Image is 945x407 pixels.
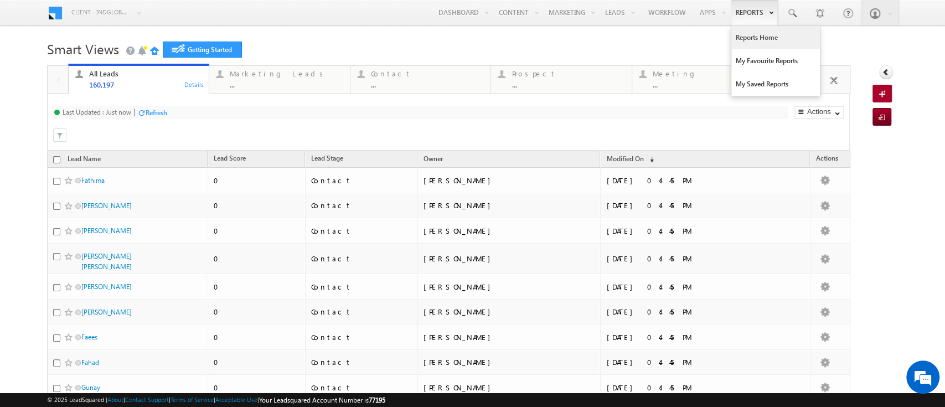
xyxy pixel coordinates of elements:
div: Contact [311,282,413,292]
a: Getting Started [163,42,242,58]
span: Smart Views [47,40,119,58]
div: ... [653,80,766,89]
div: [PERSON_NAME] [424,200,576,210]
div: [PERSON_NAME] [424,332,576,342]
div: [DATE] 04:45 PM [606,282,758,292]
a: Prospect... [490,66,632,94]
a: [PERSON_NAME] [81,226,132,235]
a: Meeting... [632,66,773,94]
div: 0 [214,357,300,367]
span: © 2025 LeadSquared | | | | | [47,395,385,405]
a: Terms of Service [171,396,214,403]
div: Contact [311,357,413,367]
div: 0 [214,332,300,342]
div: Meeting [653,69,766,78]
a: Gunay [81,383,100,391]
div: Contact [311,226,413,236]
div: Contact [371,69,484,78]
div: [PERSON_NAME] [424,357,576,367]
span: Lead Stage [311,154,343,162]
div: Contact [311,254,413,264]
a: Modified On (sorted descending) [601,152,659,167]
div: 0 [214,383,300,393]
span: (sorted descending) [645,155,654,164]
a: Lead Stage [306,152,349,167]
a: [PERSON_NAME] [81,282,132,291]
a: About [107,396,123,403]
div: [DATE] 04:45 PM [606,383,758,393]
span: Modified On [606,154,643,163]
a: Fahad [81,358,99,367]
div: 0 [214,282,300,292]
div: Contact [311,307,413,317]
div: All Leads [89,69,203,78]
div: Refresh [146,109,167,117]
div: [PERSON_NAME] [424,282,576,292]
div: Contact [311,176,413,186]
span: Client - indglobal2 (77195) [71,7,130,18]
div: Contact [311,332,413,342]
div: [DATE] 04:45 PM [606,332,758,342]
div: Contact [311,200,413,210]
div: ... [512,80,625,89]
div: [DATE] 04:45 PM [606,226,758,236]
div: 0 [214,307,300,317]
a: Reports Home [731,26,820,49]
a: Fathima [81,176,105,184]
span: Actions [810,152,844,167]
div: [DATE] 04:45 PM [606,357,758,367]
div: ... [230,80,343,89]
a: Acceptable Use [215,396,257,403]
a: Contact... [350,66,492,94]
a: Lead Name [62,153,106,167]
a: My Saved Reports [731,73,820,96]
div: 0 [214,254,300,264]
span: Your Leadsquared Account Number is [259,396,385,404]
div: 160,197 [89,80,203,89]
span: Lead Score [214,154,246,162]
div: [DATE] 04:45 PM [606,200,758,210]
div: [PERSON_NAME] [424,226,576,236]
div: [PERSON_NAME] [424,254,576,264]
div: Details [184,79,205,89]
div: [DATE] 04:45 PM [606,254,758,264]
a: [PERSON_NAME] [81,308,132,316]
div: [DATE] 04:45 PM [606,307,758,317]
div: 0 [214,226,300,236]
span: Owner [424,154,443,163]
div: [PERSON_NAME] [424,307,576,317]
a: Faees [81,333,97,341]
a: My Favourite Reports [731,49,820,73]
div: [PERSON_NAME] [424,176,576,186]
div: Last Updated : Just now [63,108,131,116]
span: 77195 [369,396,385,404]
div: Prospect [512,69,625,78]
a: [PERSON_NAME] [81,202,132,210]
div: [DATE] 04:45 PM [606,176,758,186]
div: Contact [311,383,413,393]
input: Check all records [53,156,60,163]
a: Contact Support [125,396,169,403]
div: [PERSON_NAME] [424,383,576,393]
a: Marketing Leads... [209,66,350,94]
div: 0 [214,200,300,210]
div: Marketing Leads [230,69,343,78]
a: Lead Score [208,152,251,167]
a: All Leads160,197Details [68,64,210,95]
a: [PERSON_NAME] [PERSON_NAME] [81,252,132,271]
div: ... [371,80,484,89]
div: 0 [214,176,300,186]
